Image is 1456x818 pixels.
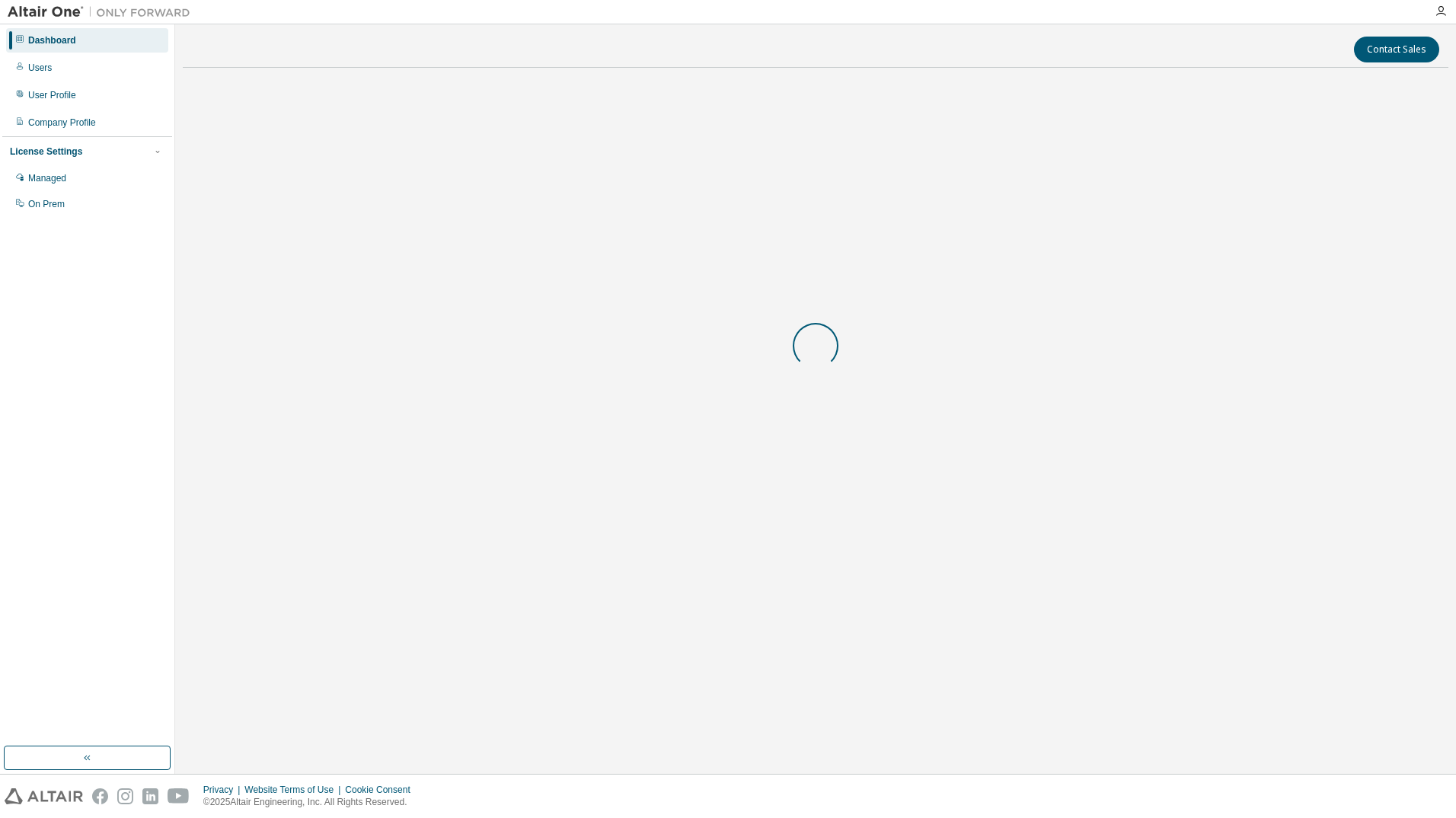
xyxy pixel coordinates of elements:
[5,788,83,804] img: altair_logo.svg
[28,117,96,129] div: Company Profile
[8,5,198,20] img: Altair One
[28,172,66,184] div: Managed
[142,788,158,804] img: linkedin.svg
[203,796,420,809] p: © 2025 Altair Engineering, Inc. All Rights Reserved.
[345,784,419,796] div: Cookie Consent
[117,788,133,804] img: instagram.svg
[28,62,52,74] div: Users
[1354,37,1439,62] button: Contact Sales
[92,788,108,804] img: facebook.svg
[203,784,244,796] div: Privacy
[244,784,345,796] div: Website Terms of Use
[28,89,76,101] div: User Profile
[28,198,65,210] div: On Prem
[168,788,190,804] img: youtube.svg
[28,34,76,46] div: Dashboard
[10,145,82,158] div: License Settings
